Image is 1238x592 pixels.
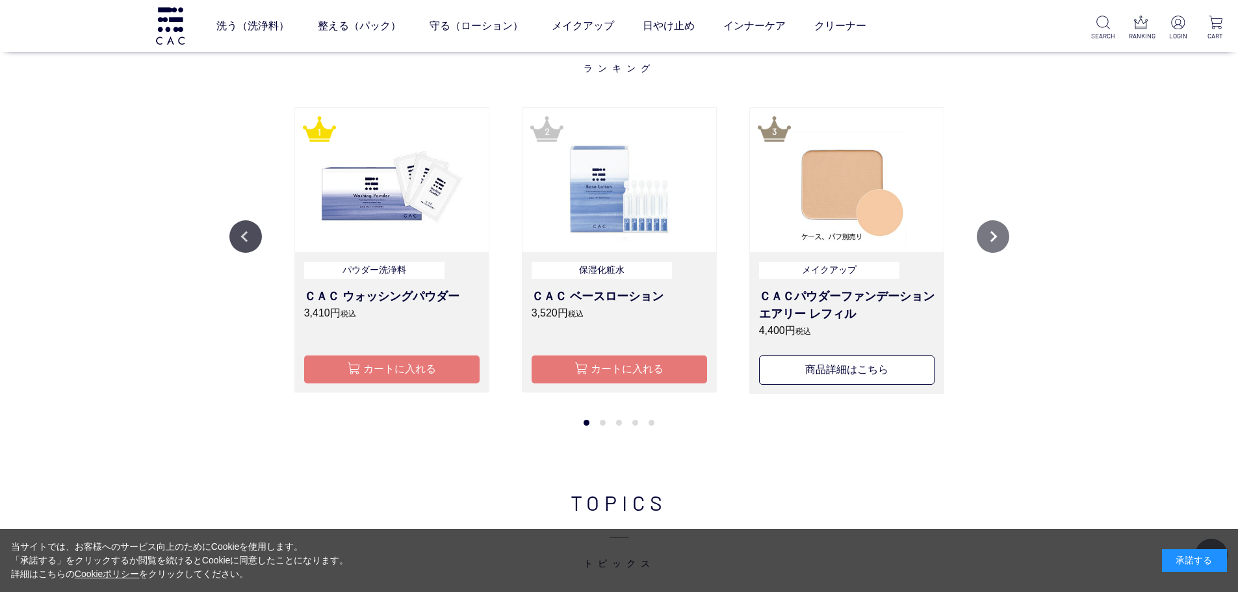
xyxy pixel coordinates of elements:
[723,8,786,44] a: インナーケア
[154,7,187,44] img: logo
[1166,31,1190,41] p: LOGIN
[814,8,866,44] a: クリーナー
[1091,16,1115,41] a: SEARCH
[1204,31,1228,41] p: CART
[229,220,262,253] button: Previous
[304,305,480,321] p: 3,410円
[759,323,935,339] p: 4,400円
[568,309,584,318] span: 税込
[532,262,707,340] a: 保湿化粧水 ＣＡＣ ベースローション 3,520円税込
[1162,549,1227,572] div: 承諾する
[759,262,935,340] a: メイクアップ ＣＡＣパウダーファンデーション エアリー レフィル 4,400円税込
[318,8,401,44] a: 整える（パック）
[341,309,356,318] span: 税込
[552,8,614,44] a: メイクアップ
[229,518,1009,570] span: トピックス
[643,8,695,44] a: 日やけ止め
[229,487,1009,570] h2: TOPICS
[632,420,638,426] button: 4 of 2
[304,262,445,279] p: パウダー洗浄料
[532,262,672,279] p: 保湿化粧水
[522,108,716,252] img: ＣＡＣ ベースローション
[584,420,589,426] button: 1 of 2
[1129,16,1153,41] a: RANKING
[1166,16,1190,41] a: LOGIN
[304,262,480,340] a: パウダー洗浄料 ＣＡＣ ウォッシングパウダー 3,410円税込
[759,355,935,385] button: 商品詳細はこちら
[600,420,606,426] button: 2 of 2
[759,288,935,323] h3: ＣＡＣパウダーファンデーション エアリー レフィル
[977,220,1009,253] button: Next
[304,355,480,383] button: カートに入れる
[216,8,289,44] a: 洗う（洗浄料）
[795,327,811,336] span: 税込
[1091,31,1115,41] p: SEARCH
[759,262,899,279] p: メイクアップ
[75,569,140,579] a: Cookieポリシー
[532,288,707,305] h3: ＣＡＣ ベースローション
[11,540,349,581] div: 当サイトでは、お客様へのサービス向上のためにCookieを使用します。 「承諾する」をクリックするか閲覧を続けるとCookieに同意したことになります。 詳細はこちらの をクリックしてください。
[1129,31,1153,41] p: RANKING
[750,108,944,252] img: ＣＡＣパウダーファンデーション エアリー レフィル
[532,305,707,321] p: 3,520円
[304,288,480,305] h3: ＣＡＣ ウォッシングパウダー
[1204,16,1228,41] a: CART
[616,420,622,426] button: 3 of 2
[649,420,654,426] button: 5 of 2
[295,108,489,252] img: ＣＡＣウォッシングパウダー
[532,355,707,383] button: カートに入れる
[430,8,523,44] a: 守る（ローション）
